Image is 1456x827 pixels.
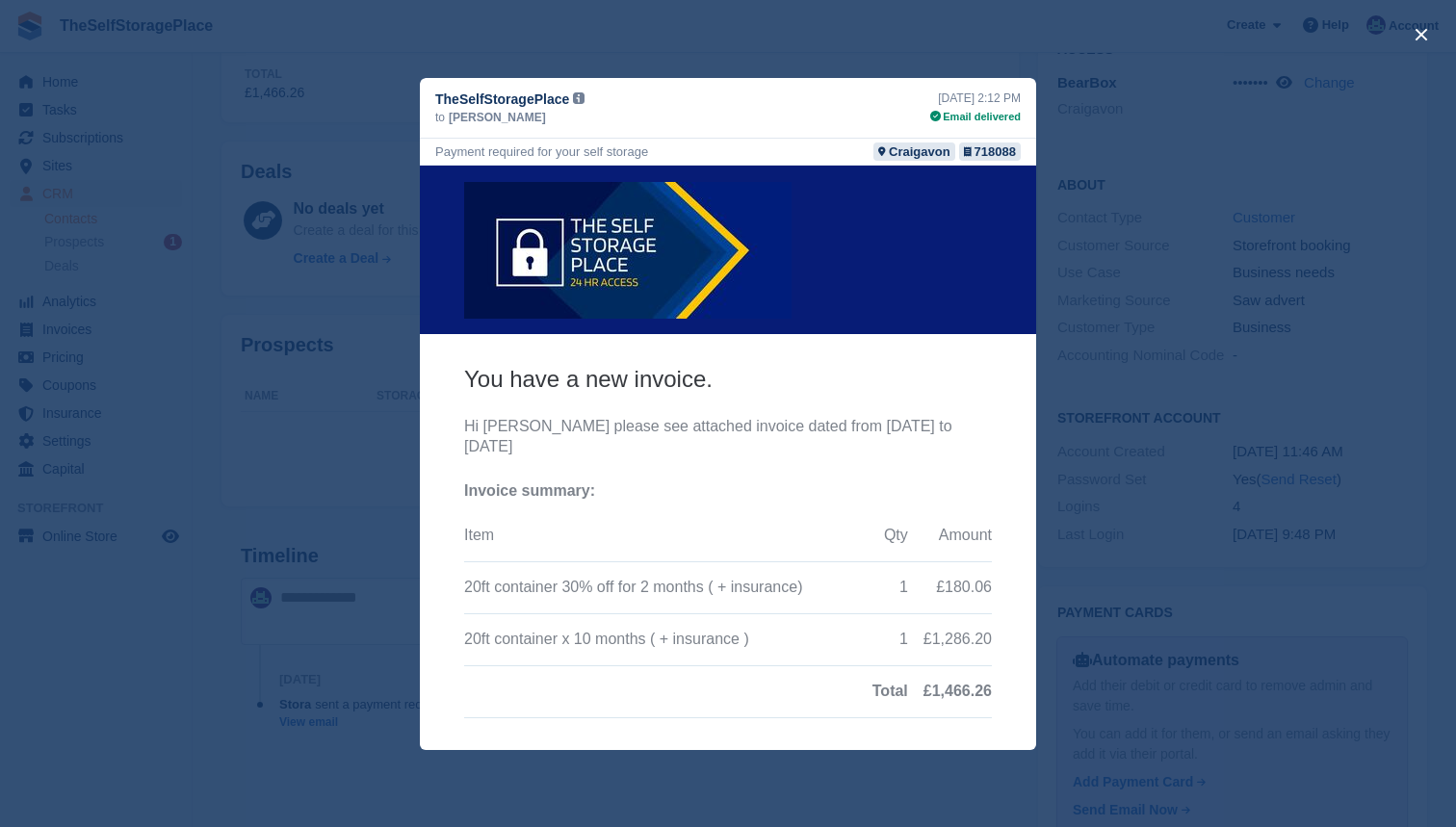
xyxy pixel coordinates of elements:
[488,500,572,552] td: £1,466.26
[488,345,572,396] th: Amount
[44,16,372,153] img: TheSelfStoragePlace Logo
[458,448,487,500] td: 1
[44,345,458,396] th: Item
[873,142,955,161] a: Craigavon
[488,397,572,449] td: £180.06
[959,142,1021,161] a: 718088
[449,109,546,126] span: [PERSON_NAME]
[44,448,458,500] td: 20ft container x 10 months ( + insurance )
[930,109,1021,125] div: Email delivered
[930,90,1021,107] div: [DATE] 2:12 PM
[44,316,572,336] p: Invoice summary:
[435,90,569,109] span: TheSelfStoragePlace
[44,397,458,449] td: 20ft container 30% off for 2 months ( + insurance)
[458,345,487,396] th: Qty
[44,251,572,292] p: Hi [PERSON_NAME] please see attached invoice dated from [DATE] to [DATE]
[435,142,648,161] div: Payment required for your self storage
[44,500,488,552] td: Total
[44,199,572,227] h3: You have a new invoice.
[488,448,572,500] td: £1,286.20
[573,92,585,104] img: icon-info-grey-7440780725fd019a000dd9b08b2336e03edf1995a4989e88bcd33f0948082b44.svg
[889,142,950,161] div: Craigavon
[435,109,445,126] span: to
[458,397,487,449] td: 1
[1406,19,1437,50] button: close
[975,142,1016,161] div: 718088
